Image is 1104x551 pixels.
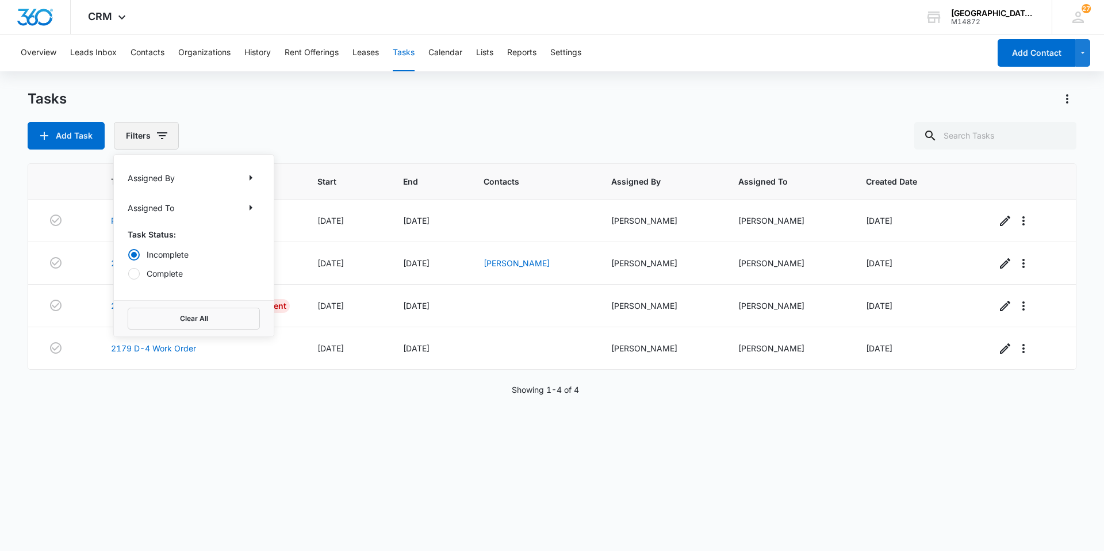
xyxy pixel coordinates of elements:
[951,9,1035,18] div: account name
[88,10,112,22] span: CRM
[507,35,536,71] button: Reports
[866,301,892,311] span: [DATE]
[866,258,892,268] span: [DATE]
[428,35,462,71] button: Calendar
[111,175,273,188] span: Task
[128,202,174,214] p: Assigned To
[128,308,260,330] button: Clear All
[317,343,344,353] span: [DATE]
[738,215,838,227] div: [PERSON_NAME]
[111,215,209,227] a: P1 Clubhouse Work Order
[28,122,105,150] button: Add Task
[512,384,579,396] p: Showing 1-4 of 4
[611,300,711,312] div: [PERSON_NAME]
[738,300,838,312] div: [PERSON_NAME]
[317,301,344,311] span: [DATE]
[403,301,430,311] span: [DATE]
[21,35,56,71] button: Overview
[738,175,822,188] span: Assigned To
[866,175,952,188] span: Created Date
[951,18,1035,26] div: account id
[178,35,231,71] button: Organizations
[484,175,567,188] span: Contacts
[1058,90,1076,108] button: Actions
[317,175,359,188] span: Start
[403,343,430,353] span: [DATE]
[317,258,344,268] span: [DATE]
[998,39,1075,67] button: Add Contact
[131,35,164,71] button: Contacts
[128,228,260,240] p: Task Status:
[111,257,195,269] a: 2182 R-4 Work Order
[1082,4,1091,13] span: 27
[866,216,892,225] span: [DATE]
[403,216,430,225] span: [DATE]
[738,342,838,354] div: [PERSON_NAME]
[738,257,838,269] div: [PERSON_NAME]
[352,35,379,71] button: Leases
[1082,4,1091,13] div: notifications count
[241,169,260,187] button: Show Assigned By filters
[403,258,430,268] span: [DATE]
[28,90,67,108] h1: Tasks
[550,35,581,71] button: Settings
[611,342,711,354] div: [PERSON_NAME]
[114,122,179,150] button: Filters
[241,198,260,217] button: Show Assigned To filters
[70,35,117,71] button: Leads Inbox
[128,248,260,261] label: Incomplete
[111,342,196,354] a: 2179 D-4 Work Order
[914,122,1076,150] input: Search Tasks
[611,257,711,269] div: [PERSON_NAME]
[128,267,260,280] label: Complete
[393,35,415,71] button: Tasks
[611,175,695,188] span: Assigned By
[403,175,439,188] span: End
[317,216,344,225] span: [DATE]
[285,35,339,71] button: Rent Offerings
[111,300,195,312] a: 2182 E-7 Work Order
[866,343,892,353] span: [DATE]
[244,35,271,71] button: History
[484,258,550,268] a: [PERSON_NAME]
[128,172,175,184] p: Assigned By
[611,215,711,227] div: [PERSON_NAME]
[476,35,493,71] button: Lists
